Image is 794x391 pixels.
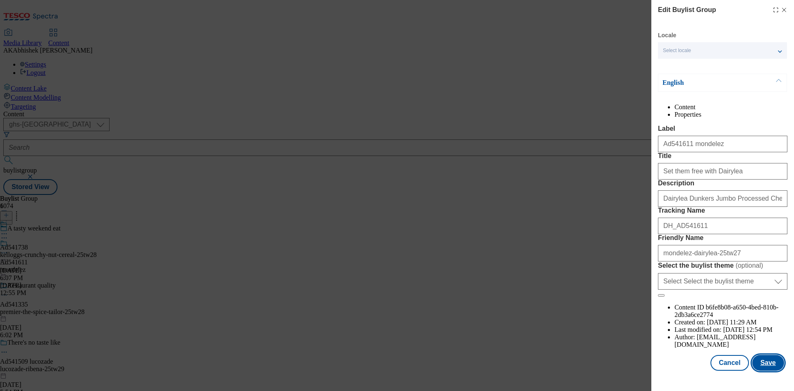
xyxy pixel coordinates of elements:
[674,103,787,111] li: Content
[707,319,756,326] span: [DATE] 11:29 AM
[674,304,779,318] span: b6fe8b08-a650-4bed-810b-2db3a6ce2774
[674,333,787,348] li: Author:
[658,5,716,15] h4: Edit Buylist Group
[658,234,787,242] label: Friendly Name
[674,319,787,326] li: Created on:
[674,304,787,319] li: Content ID
[662,79,749,87] p: English
[658,125,787,132] label: Label
[674,326,787,333] li: Last modified on:
[658,136,787,152] input: Enter Label
[658,163,787,180] input: Enter Title
[658,42,787,59] button: Select locale
[674,333,756,348] span: [EMAIL_ADDRESS][DOMAIN_NAME]
[658,33,676,38] label: Locale
[723,326,772,333] span: [DATE] 12:54 PM
[710,355,749,371] button: Cancel
[658,207,787,214] label: Tracking Name
[663,48,691,54] span: Select locale
[736,262,763,269] span: ( optional )
[752,355,784,371] button: Save
[658,245,787,261] input: Enter Friendly Name
[658,218,787,234] input: Enter Tracking Name
[658,152,787,160] label: Title
[658,180,787,187] label: Description
[674,111,787,118] li: Properties
[658,190,787,207] input: Enter Description
[658,261,787,270] label: Select the buylist theme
